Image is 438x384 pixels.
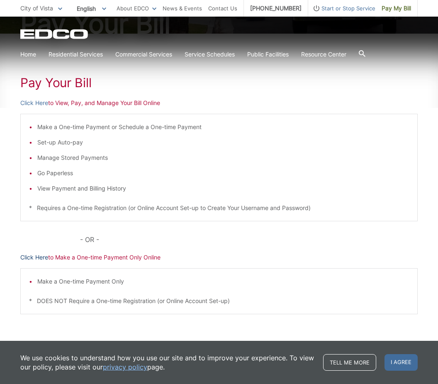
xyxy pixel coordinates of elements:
a: Service Schedules [185,50,235,59]
a: Click Here [20,98,48,108]
span: Pay My Bill [382,4,411,13]
a: EDCD logo. Return to the homepage. [20,29,89,39]
li: Make a One-time Payment or Schedule a One-time Payment [37,122,409,132]
p: * Requires a One-time Registration (or Online Account Set-up to Create Your Username and Password) [29,203,409,213]
a: Home [20,50,36,59]
a: Commercial Services [115,50,172,59]
span: English [71,2,112,15]
a: Contact Us [208,4,237,13]
a: About EDCO [117,4,156,13]
li: View Payment and Billing History [37,184,409,193]
a: Click Here [20,253,48,262]
a: privacy policy [103,362,147,372]
li: Go Paperless [37,169,409,178]
p: to View, Pay, and Manage Your Bill Online [20,98,418,108]
span: City of Vista [20,5,53,12]
p: We use cookies to understand how you use our site and to improve your experience. To view our pol... [20,353,315,372]
a: Resource Center [301,50,346,59]
p: * DOES NOT Require a One-time Registration (or Online Account Set-up) [29,296,409,306]
p: - OR - [80,234,418,245]
a: Residential Services [49,50,103,59]
li: Make a One-time Payment Only [37,277,409,286]
a: News & Events [163,4,202,13]
li: Manage Stored Payments [37,153,409,162]
li: Set-up Auto-pay [37,138,409,147]
a: Public Facilities [247,50,289,59]
h1: Pay Your Bill [20,75,418,90]
p: to Make a One-time Payment Only Online [20,253,418,262]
